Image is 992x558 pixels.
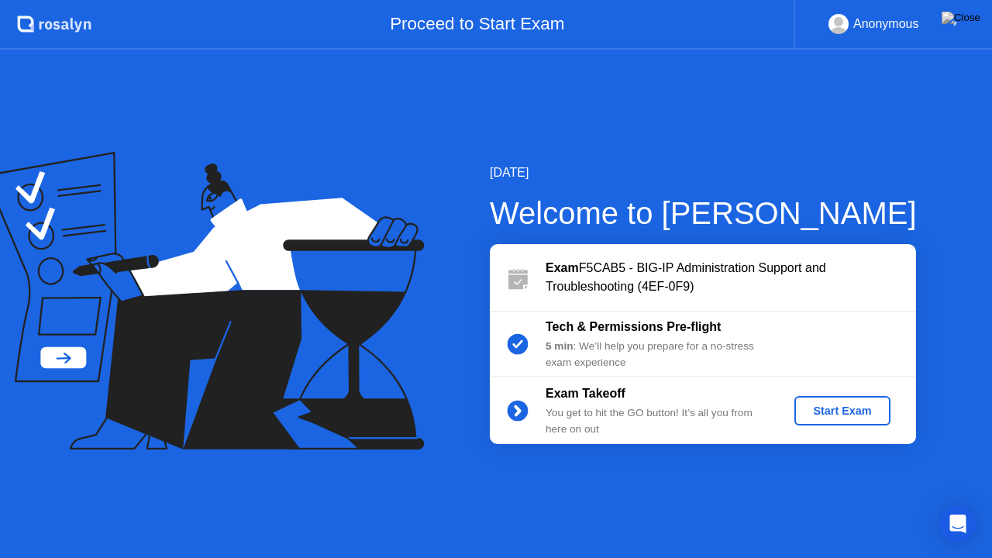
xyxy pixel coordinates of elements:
[546,340,573,352] b: 5 min
[794,396,890,425] button: Start Exam
[546,261,579,274] b: Exam
[546,339,769,370] div: : We’ll help you prepare for a no-stress exam experience
[546,405,769,437] div: You get to hit the GO button! It’s all you from here on out
[853,14,919,34] div: Anonymous
[942,12,980,24] img: Close
[801,405,883,417] div: Start Exam
[490,190,917,236] div: Welcome to [PERSON_NAME]
[546,259,916,296] div: F5CAB5 - BIG-IP Administration Support and Troubleshooting (4EF-0F9)
[490,164,917,182] div: [DATE]
[546,387,625,400] b: Exam Takeoff
[546,320,721,333] b: Tech & Permissions Pre-flight
[939,505,976,542] div: Open Intercom Messenger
